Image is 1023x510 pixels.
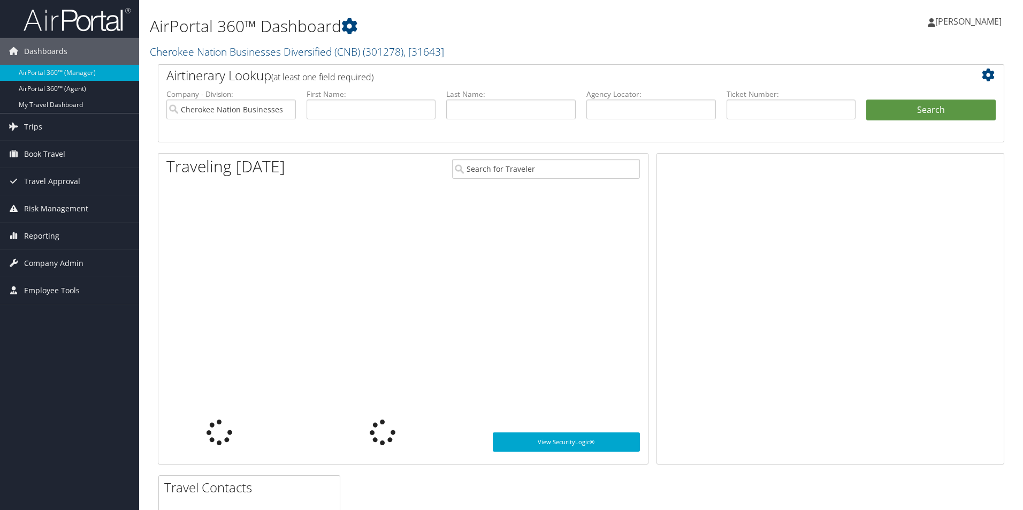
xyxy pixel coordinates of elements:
[24,223,59,249] span: Reporting
[586,89,716,100] label: Agency Locator:
[166,155,285,178] h1: Traveling [DATE]
[928,5,1012,37] a: [PERSON_NAME]
[24,277,80,304] span: Employee Tools
[866,100,996,121] button: Search
[24,38,67,65] span: Dashboards
[446,89,576,100] label: Last Name:
[307,89,436,100] label: First Name:
[403,44,444,59] span: , [ 31643 ]
[493,432,640,452] a: View SecurityLogic®
[24,168,80,195] span: Travel Approval
[24,250,83,277] span: Company Admin
[727,89,856,100] label: Ticket Number:
[166,89,296,100] label: Company - Division:
[452,159,640,179] input: Search for Traveler
[150,15,725,37] h1: AirPortal 360™ Dashboard
[363,44,403,59] span: ( 301278 )
[935,16,1002,27] span: [PERSON_NAME]
[24,141,65,168] span: Book Travel
[271,71,373,83] span: (at least one field required)
[24,195,88,222] span: Risk Management
[24,7,131,32] img: airportal-logo.png
[150,44,444,59] a: Cherokee Nation Businesses Diversified (CNB)
[164,478,340,497] h2: Travel Contacts
[24,113,42,140] span: Trips
[166,66,925,85] h2: Airtinerary Lookup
